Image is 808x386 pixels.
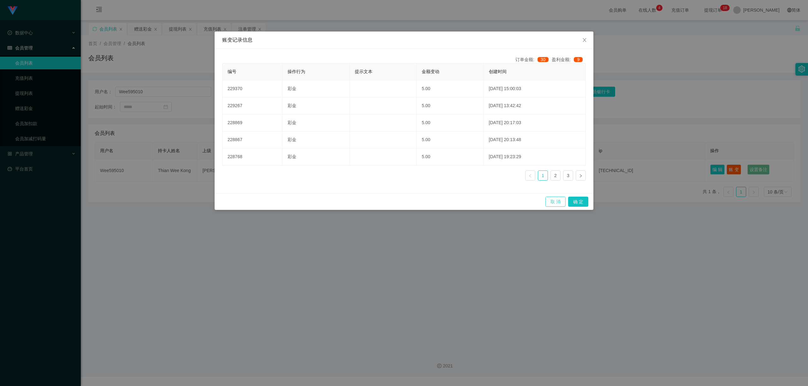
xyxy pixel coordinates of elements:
[282,114,349,131] td: 彩金
[222,37,586,43] div: 账变记录信息
[355,69,372,74] span: 提示文本
[288,69,305,74] span: 操作行为
[484,114,586,131] td: [DATE] 20:17:03
[515,56,552,63] div: 订单金额:
[417,131,484,148] td: 5.00
[576,32,593,49] button: Close
[538,57,549,62] span: 30
[528,174,532,178] i: 图标: left
[484,148,586,165] td: [DATE] 19:23:29
[576,170,586,181] li: 下一页
[563,170,573,181] li: 3
[282,80,349,97] td: 彩金
[574,57,583,62] span: 9
[223,131,282,148] td: 228867
[282,148,349,165] td: 彩金
[417,80,484,97] td: 5.00
[538,171,548,180] a: 1
[538,170,548,181] li: 1
[484,97,586,114] td: [DATE] 13:42:42
[417,148,484,165] td: 5.00
[550,170,561,181] li: 2
[568,197,588,207] button: 确 定
[489,69,507,74] span: 创建时间
[228,69,236,74] span: 编号
[552,56,586,63] div: 盈利金额:
[582,37,587,43] i: 图标: close
[417,114,484,131] td: 5.00
[223,148,282,165] td: 228768
[484,80,586,97] td: [DATE] 15:00:03
[579,174,583,178] i: 图标: right
[422,69,439,74] span: 金额变动
[223,80,282,97] td: 229370
[282,97,349,114] td: 彩金
[484,131,586,148] td: [DATE] 20:13:48
[282,131,349,148] td: 彩金
[223,97,282,114] td: 229267
[525,170,535,181] li: 上一页
[551,171,560,180] a: 2
[223,114,282,131] td: 228869
[563,171,573,180] a: 3
[545,197,566,207] button: 取 消
[417,97,484,114] td: 5.00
